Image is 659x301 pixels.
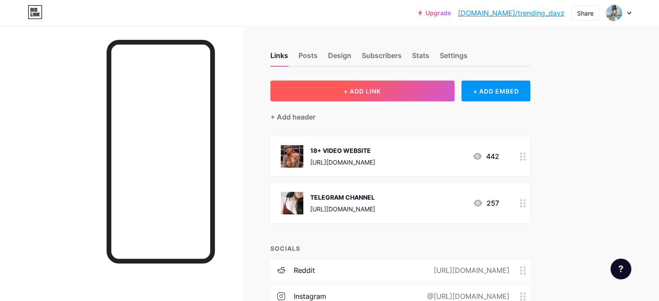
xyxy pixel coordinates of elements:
div: + ADD EMBED [461,81,530,101]
a: Upgrade [418,10,451,16]
div: SOCIALS [270,244,530,253]
div: [URL][DOMAIN_NAME] [420,265,520,275]
div: TELEGRAM CHANNEL [310,193,375,202]
button: + ADD LINK [270,81,454,101]
div: 442 [472,151,499,162]
div: Stats [412,50,429,66]
div: Posts [299,50,318,66]
div: 18+ VIDEO WEBSITE [310,146,375,155]
span: + ADD LINK [344,87,381,95]
div: reddit [294,265,315,275]
div: 257 [473,198,499,208]
div: Links [270,50,288,66]
img: 18+ VIDEO WEBSITE [281,145,303,168]
div: [URL][DOMAIN_NAME] [310,158,375,167]
div: Design [328,50,351,66]
div: [URL][DOMAIN_NAME] [310,204,375,214]
div: Share [577,9,594,18]
img: TELEGRAM CHANNEL [281,192,303,214]
div: + Add header [270,112,315,122]
a: [DOMAIN_NAME]/trending_dayz [458,8,565,18]
div: Subscribers [362,50,402,66]
img: trending_dayz [606,5,622,21]
div: Settings [440,50,467,66]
